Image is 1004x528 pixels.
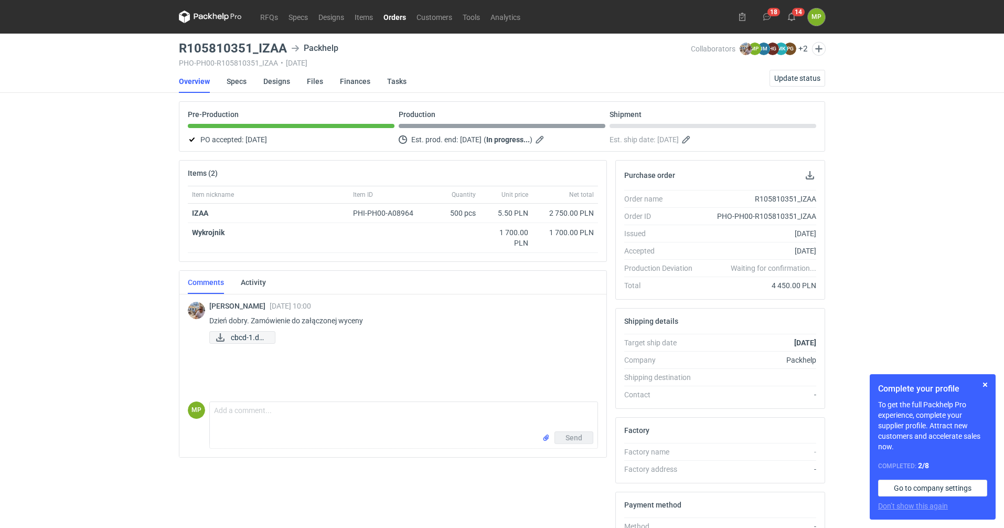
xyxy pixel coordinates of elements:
figcaption: PG [784,43,796,55]
img: Michał Palasek [188,302,205,319]
div: Est. prod. end: [399,133,605,146]
p: Production [399,110,435,119]
button: Skip for now [979,378,991,391]
span: [DATE] [460,133,482,146]
div: Packhelp [701,355,816,365]
a: Specs [227,70,247,93]
div: 2 750.00 PLN [537,208,594,218]
button: Send [554,431,593,444]
div: Production Deviation [624,263,701,273]
button: Edit collaborators [812,42,826,56]
div: Issued [624,228,701,239]
h2: Purchase order [624,171,675,179]
span: Quantity [452,191,476,199]
strong: Wykrojnik [192,228,225,237]
a: Tools [457,10,485,23]
em: ( [484,135,486,144]
a: Specs [283,10,313,23]
div: Total [624,280,701,291]
a: cbcd-1.docx [209,331,275,344]
a: Activity [241,271,266,294]
em: Waiting for confirmation... [731,263,816,273]
strong: 2 / 8 [918,461,929,470]
div: Factory name [624,447,701,457]
span: Net total [569,191,594,199]
h3: R105810351_IZAA [179,42,287,55]
h1: Complete your profile [878,383,987,395]
span: Item nickname [192,191,234,199]
div: 1 700.00 PLN [537,227,594,238]
span: • [281,59,283,67]
div: Accepted [624,246,701,256]
button: Edit estimated shipping date [681,133,693,146]
a: Analytics [485,10,526,23]
figcaption: MK [775,43,787,55]
p: Dzień dobry. Zamówienie do załączonej wyceny [209,314,590,327]
svg: Packhelp Pro [179,10,242,23]
button: Don’t show this again [878,501,948,511]
span: Collaborators [691,45,735,53]
div: Order name [624,194,701,204]
span: Send [565,434,582,441]
a: Customers [411,10,457,23]
a: RFQs [255,10,283,23]
img: Michał Palasek [740,43,752,55]
div: Completed: [878,460,987,471]
div: Contact [624,389,701,400]
div: - [701,464,816,474]
div: - [701,389,816,400]
div: 500 pcs [428,204,480,223]
p: Pre-Production [188,110,239,119]
div: Target ship date [624,337,701,348]
div: Est. ship date: [610,133,816,146]
a: Designs [313,10,349,23]
div: PHO-PH00-R105810351_IZAA [DATE] [179,59,691,67]
div: [DATE] [701,228,816,239]
div: PO accepted: [188,133,394,146]
div: R105810351_IZAA [701,194,816,204]
span: Unit price [501,191,528,199]
button: 14 [783,8,800,25]
a: Designs [263,70,290,93]
a: Overview [179,70,210,93]
span: [DATE] [657,133,679,146]
span: [DATE] [245,133,267,146]
a: Files [307,70,323,93]
h2: Shipping details [624,317,678,325]
a: Tasks [387,70,407,93]
button: MP [808,8,825,26]
span: Update status [774,75,820,82]
a: Finances [340,70,370,93]
div: 5.50 PLN [484,208,528,218]
div: Order ID [624,211,701,221]
strong: [DATE] [794,339,816,347]
div: - [701,447,816,457]
strong: IZAA [192,209,208,217]
h2: Factory [624,426,649,435]
div: PHO-PH00-R105810351_IZAA [701,211,816,221]
div: Company [624,355,701,365]
div: Magdalena Polakowska [808,8,825,26]
p: To get the full Packhelp Pro experience, complete your supplier profile. Attract new customers an... [878,399,987,452]
div: 4 450.00 PLN [701,280,816,291]
figcaption: JM [757,43,770,55]
button: Edit estimated production end date [535,133,547,146]
button: 18 [759,8,775,25]
a: Go to company settings [878,480,987,497]
em: ) [530,135,532,144]
div: 1 700.00 PLN [484,227,528,248]
p: Shipment [610,110,642,119]
span: [DATE] 10:00 [270,302,311,310]
figcaption: HG [766,43,779,55]
a: Orders [378,10,411,23]
div: [DATE] [701,246,816,256]
div: Magdalena Polakowska [188,402,205,419]
div: Factory address [624,464,701,474]
strong: In progress... [486,135,530,144]
a: Items [349,10,378,23]
span: cbcd-1.docx [231,332,266,343]
button: Download PO [804,169,816,182]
